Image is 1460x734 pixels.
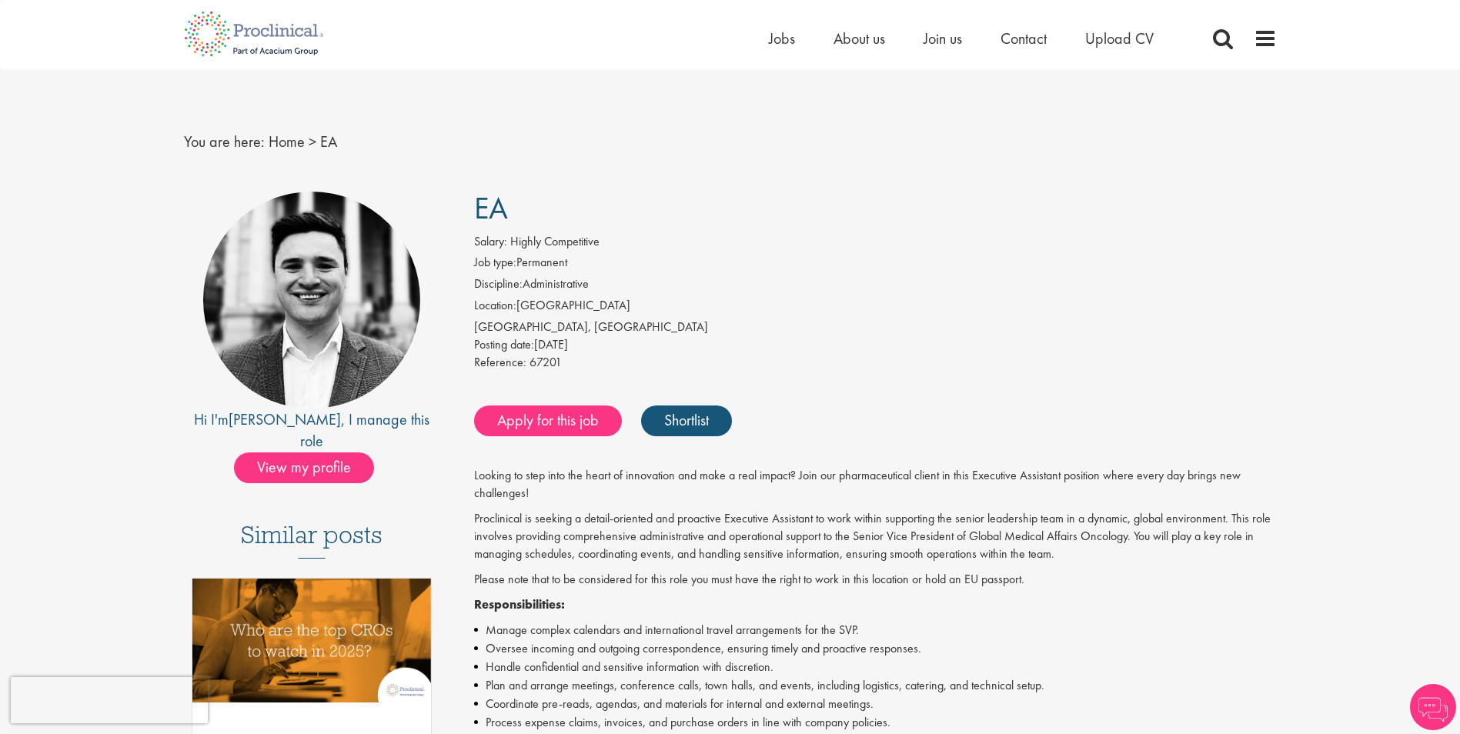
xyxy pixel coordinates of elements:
[269,132,305,152] a: breadcrumb link
[474,676,1277,695] li: Plan and arrange meetings, conference calls, town halls, and events, including logistics, caterin...
[184,132,265,152] span: You are here:
[474,467,1277,502] p: Looking to step into the heart of innovation and make a real impact? Join our pharmaceutical clie...
[474,297,516,315] label: Location:
[474,639,1277,658] li: Oversee incoming and outgoing correspondence, ensuring timely and proactive responses.
[1085,28,1154,48] a: Upload CV
[530,354,562,370] span: 67201
[474,319,1277,336] div: [GEOGRAPHIC_DATA], [GEOGRAPHIC_DATA]
[203,192,420,409] img: imeage of recruiter Edward Little
[309,132,316,152] span: >
[184,409,440,452] div: Hi I'm , I manage this role
[474,571,1277,589] p: Please note that to be considered for this role you must have the right to work in this location ...
[474,336,1277,354] div: [DATE]
[474,354,526,372] label: Reference:
[474,658,1277,676] li: Handle confidential and sensitive information with discretion.
[234,455,389,475] a: View my profile
[320,132,337,152] span: EA
[474,405,622,436] a: Apply for this job
[474,596,565,612] strong: Responsibilities:
[474,695,1277,713] li: Coordinate pre-reads, agendas, and materials for internal and external meetings.
[474,510,1277,563] p: Proclinical is seeking a detail-oriented and proactive Executive Assistant to work within support...
[474,189,508,228] span: EA
[510,233,600,249] span: Highly Competitive
[474,621,1277,639] li: Manage complex calendars and international travel arrangements for the SVP.
[474,275,1277,297] li: Administrative
[234,452,374,483] span: View my profile
[834,28,885,48] a: About us
[474,254,1277,275] li: Permanent
[241,522,383,559] h3: Similar posts
[474,275,523,293] label: Discipline:
[924,28,962,48] a: Join us
[769,28,795,48] a: Jobs
[1001,28,1047,48] a: Contact
[474,254,516,272] label: Job type:
[474,336,534,352] span: Posting date:
[192,579,432,702] img: Top 10 CROs 2025 | Proclinical
[192,579,432,715] a: Link to a post
[474,297,1277,319] li: [GEOGRAPHIC_DATA]
[1410,684,1456,730] img: Chatbot
[11,677,208,723] iframe: reCAPTCHA
[641,405,732,436] a: Shortlist
[229,409,341,429] a: [PERSON_NAME]
[474,713,1277,732] li: Process expense claims, invoices, and purchase orders in line with company policies.
[474,233,507,251] label: Salary:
